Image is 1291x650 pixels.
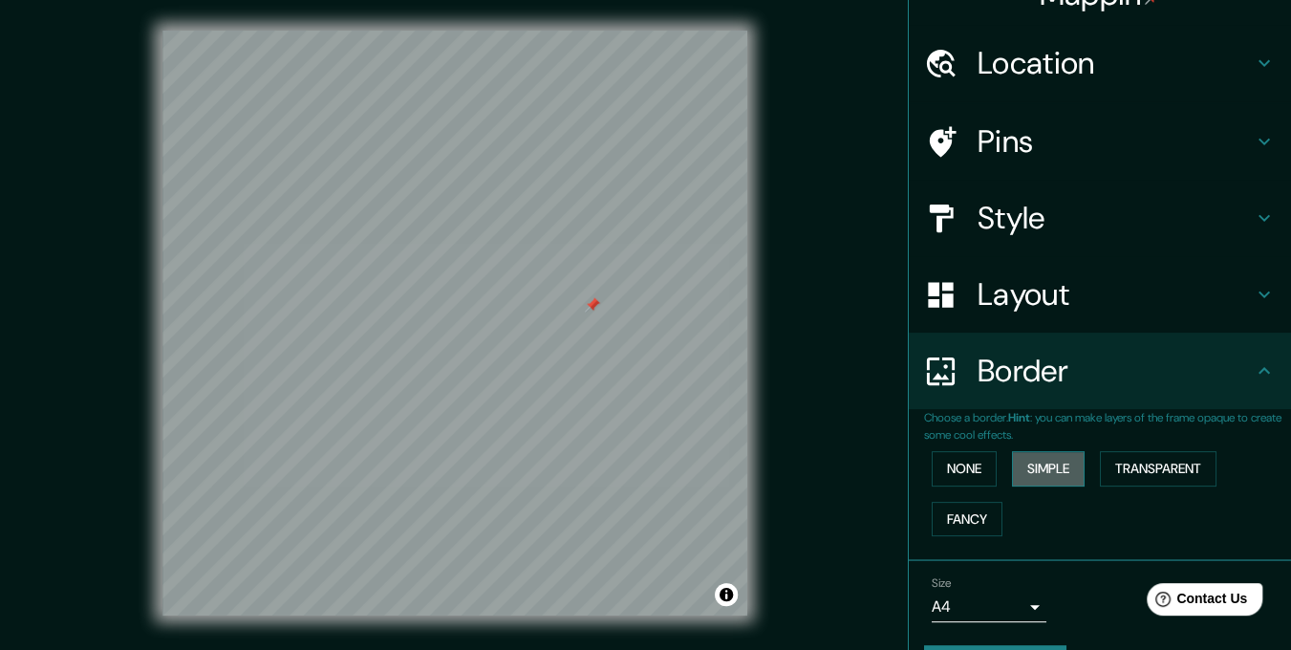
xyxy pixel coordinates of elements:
iframe: Help widget launcher [1121,575,1270,629]
button: Fancy [932,502,1002,537]
h4: Layout [978,275,1253,314]
h4: Style [978,199,1253,237]
button: Toggle attribution [715,583,738,606]
canvas: Map [162,31,747,616]
div: Pins [909,103,1291,180]
div: A4 [932,592,1046,622]
div: Layout [909,256,1291,333]
h4: Location [978,44,1253,82]
div: Location [909,25,1291,101]
b: Hint [1008,410,1030,425]
p: Choose a border. : you can make layers of the frame opaque to create some cool effects. [924,409,1291,444]
h4: Border [978,352,1253,390]
label: Size [932,575,952,592]
h4: Pins [978,122,1253,161]
div: Style [909,180,1291,256]
div: Border [909,333,1291,409]
button: Simple [1012,451,1085,487]
button: Transparent [1100,451,1216,487]
button: None [932,451,997,487]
